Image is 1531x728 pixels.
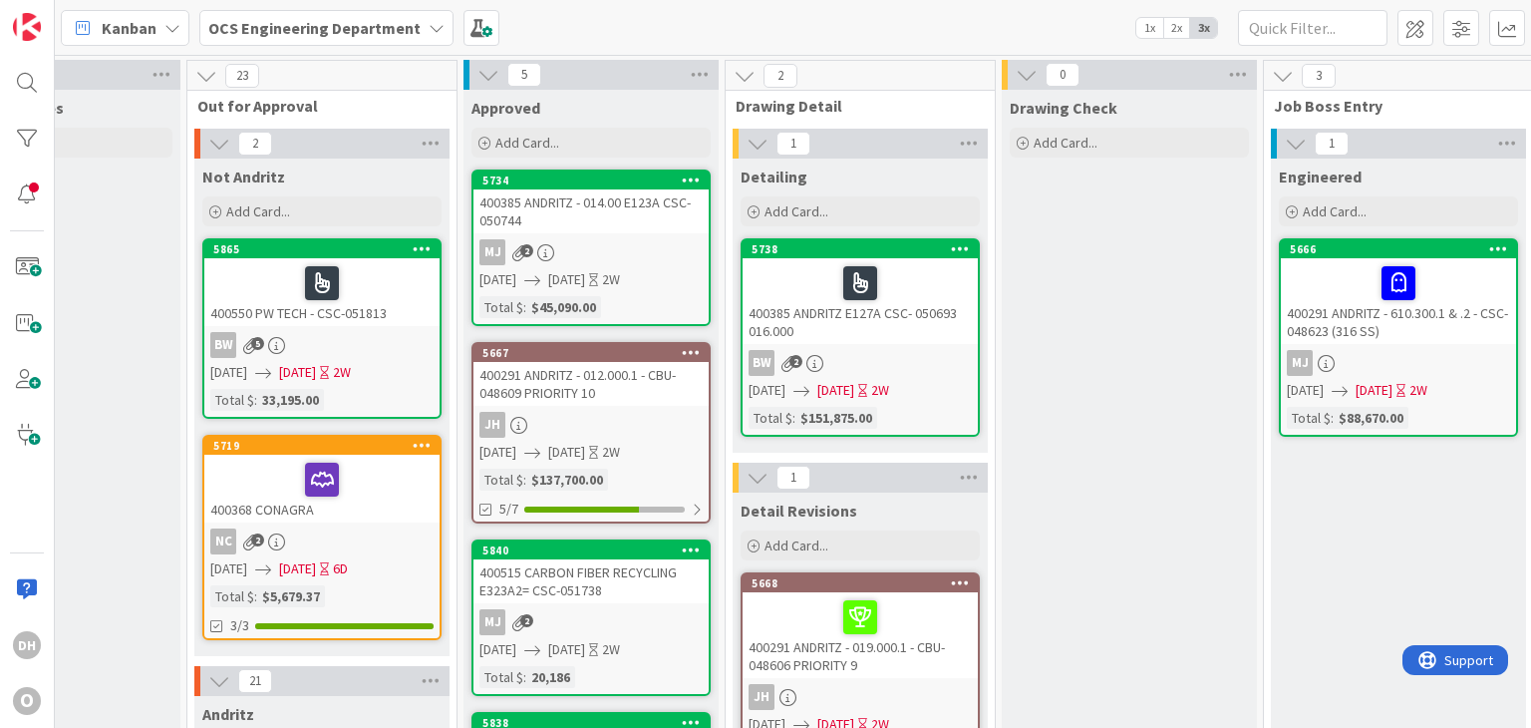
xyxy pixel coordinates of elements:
[204,332,440,358] div: BW
[204,258,440,326] div: 400550 PW TECH - CSC-051813
[548,639,585,660] span: [DATE]
[1334,407,1408,429] div: $88,670.00
[204,529,440,554] div: NC
[279,362,316,383] span: [DATE]
[1136,18,1163,38] span: 1x
[743,240,978,344] div: 5738400385 ANDRITZ E127A CSC- 050693 016.000
[749,380,785,401] span: [DATE]
[499,499,518,520] span: 5/7
[743,240,978,258] div: 5738
[213,242,440,256] div: 5865
[1356,380,1392,401] span: [DATE]
[479,469,523,491] div: Total $
[752,576,978,590] div: 5668
[473,412,709,438] div: JH
[479,269,516,290] span: [DATE]
[254,389,257,411] span: :
[602,269,620,290] div: 2W
[210,585,254,607] div: Total $
[204,240,440,326] div: 5865400550 PW TECH - CSC-051813
[254,585,257,607] span: :
[251,337,264,350] span: 5
[473,542,709,559] div: 5840
[204,455,440,523] div: 400368 CONAGRA
[210,558,247,579] span: [DATE]
[204,240,440,258] div: 5865
[473,172,709,189] div: 5734
[1034,134,1097,152] span: Add Card...
[765,537,828,554] span: Add Card...
[471,342,711,524] a: 5667400291 ANDRITZ - 012.000.1 - CBU-048609 PRIORITY 10JH[DATE][DATE]2WTotal $:$137,700.005/7
[204,437,440,455] div: 5719
[523,296,526,318] span: :
[749,350,774,376] div: BW
[520,614,533,627] span: 2
[473,362,709,406] div: 400291 ANDRITZ - 012.000.1 - CBU-048609 PRIORITY 10
[741,167,807,186] span: Detailing
[202,704,254,724] span: Andritz
[1302,64,1336,88] span: 3
[1046,63,1079,87] span: 0
[1315,132,1349,156] span: 1
[473,609,709,635] div: MJ
[792,407,795,429] span: :
[743,592,978,678] div: 400291 ANDRITZ - 019.000.1 - CBU-048606 PRIORITY 9
[482,544,709,557] div: 5840
[1281,240,1516,344] div: 5666400291 ANDRITZ - 610.300.1 & .2 - CSC-048623 (316 SS)
[526,296,601,318] div: $45,090.00
[13,13,41,41] img: Visit kanbanzone.com
[526,469,608,491] div: $137,700.00
[743,350,978,376] div: BW
[749,684,774,710] div: JH
[1287,407,1331,429] div: Total $
[1279,167,1362,186] span: Engineered
[507,63,541,87] span: 5
[548,442,585,463] span: [DATE]
[741,501,857,521] span: Detail Revisions
[1281,240,1516,258] div: 5666
[13,631,41,659] div: DH
[495,134,559,152] span: Add Card...
[1190,18,1217,38] span: 3x
[238,132,272,156] span: 2
[471,170,711,326] a: 5734400385 ANDRITZ - 014.00 E123A CSC-050744MJ[DATE][DATE]2WTotal $:$45,090.00
[479,239,505,265] div: MJ
[1281,350,1516,376] div: MJ
[1279,238,1518,437] a: 5666400291 ANDRITZ - 610.300.1 & .2 - CSC-048623 (316 SS)MJ[DATE][DATE]2WTotal $:$88,670.00
[102,16,156,40] span: Kanban
[210,389,254,411] div: Total $
[602,639,620,660] div: 2W
[257,389,324,411] div: 33,195.00
[213,439,440,453] div: 5719
[752,242,978,256] div: 5738
[523,666,526,688] span: :
[473,344,709,406] div: 5667400291 ANDRITZ - 012.000.1 - CBU-048609 PRIORITY 10
[1287,380,1324,401] span: [DATE]
[749,407,792,429] div: Total $
[743,574,978,678] div: 5668400291 ANDRITZ - 019.000.1 - CBU-048606 PRIORITY 9
[473,344,709,362] div: 5667
[210,362,247,383] span: [DATE]
[479,442,516,463] span: [DATE]
[817,380,854,401] span: [DATE]
[479,666,523,688] div: Total $
[473,189,709,233] div: 400385 ANDRITZ - 014.00 E123A CSC-050744
[473,559,709,603] div: 400515 CARBON FIBER RECYCLING E323A2= CSC-051738
[479,609,505,635] div: MJ
[257,585,325,607] div: $5,679.37
[741,238,980,437] a: 5738400385 ANDRITZ E127A CSC- 050693 016.000BW[DATE][DATE]2WTotal $:$151,875.00
[795,407,877,429] div: $151,875.00
[764,64,797,88] span: 2
[743,258,978,344] div: 400385 ANDRITZ E127A CSC- 050693 016.000
[871,380,889,401] div: 2W
[1303,202,1367,220] span: Add Card...
[1290,242,1516,256] div: 5666
[765,202,828,220] span: Add Card...
[776,132,810,156] span: 1
[736,96,970,116] span: Drawing Detail
[197,96,432,116] span: Out for Approval
[202,238,442,419] a: 5865400550 PW TECH - CSC-051813BW[DATE][DATE]2WTotal $:33,195.00
[473,172,709,233] div: 5734400385 ANDRITZ - 014.00 E123A CSC-050744
[1409,380,1427,401] div: 2W
[1287,350,1313,376] div: MJ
